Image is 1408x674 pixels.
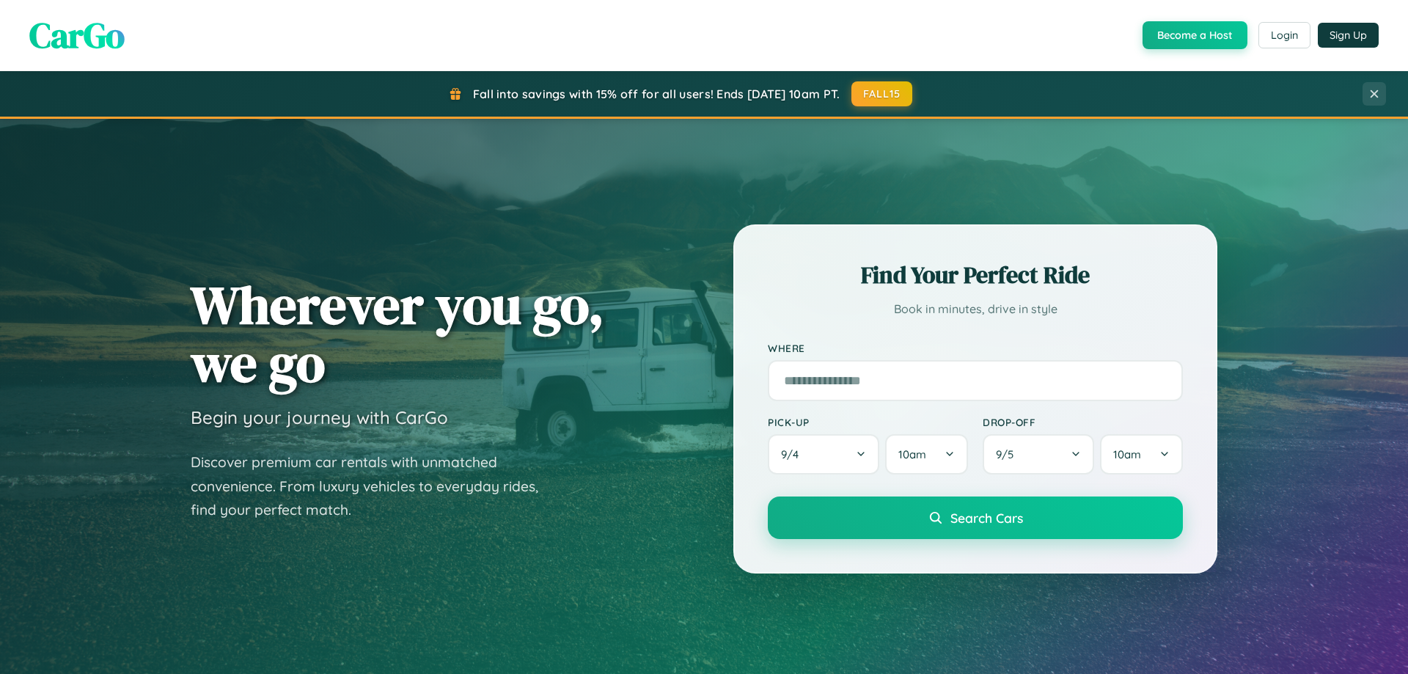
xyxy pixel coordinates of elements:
[768,497,1183,539] button: Search Cars
[996,447,1021,461] span: 9 / 5
[191,450,557,522] p: Discover premium car rentals with unmatched convenience. From luxury vehicles to everyday rides, ...
[898,447,926,461] span: 10am
[983,416,1183,428] label: Drop-off
[768,298,1183,320] p: Book in minutes, drive in style
[1143,21,1247,49] button: Become a Host
[885,434,968,475] button: 10am
[768,259,1183,291] h2: Find Your Perfect Ride
[191,406,448,428] h3: Begin your journey with CarGo
[768,342,1183,354] label: Where
[1113,447,1141,461] span: 10am
[191,276,604,392] h1: Wherever you go, we go
[1100,434,1183,475] button: 10am
[950,510,1023,526] span: Search Cars
[768,416,968,428] label: Pick-up
[851,81,913,106] button: FALL15
[781,447,806,461] span: 9 / 4
[983,434,1094,475] button: 9/5
[1318,23,1379,48] button: Sign Up
[768,434,879,475] button: 9/4
[29,11,125,59] span: CarGo
[1258,22,1310,48] button: Login
[473,87,840,101] span: Fall into savings with 15% off for all users! Ends [DATE] 10am PT.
